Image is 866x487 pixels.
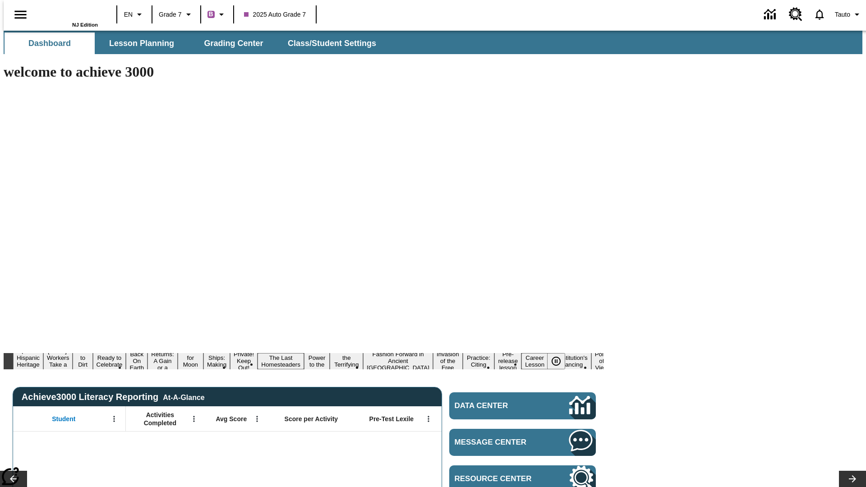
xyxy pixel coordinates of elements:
[422,412,435,426] button: Open Menu
[39,3,98,28] div: Home
[369,415,414,423] span: Pre-Test Lexile
[288,38,376,49] span: Class/Student Settings
[216,415,247,423] span: Avg Score
[463,346,495,376] button: Slide 15 Mixed Practice: Citing Evidence
[591,349,612,372] button: Slide 19 Point of View
[189,32,279,54] button: Grading Center
[521,353,548,369] button: Slide 17 Career Lesson
[759,2,783,27] a: Data Center
[455,438,542,447] span: Message Center
[107,412,121,426] button: Open Menu
[433,343,463,379] button: Slide 14 The Invasion of the Free CD
[163,392,204,402] div: At-A-Glance
[130,411,190,427] span: Activities Completed
[547,353,574,369] div: Pause
[39,4,98,22] a: Home
[178,346,203,376] button: Slide 7 Time for Moon Rules?
[72,22,98,28] span: NJ Edition
[43,346,73,376] button: Slide 2 Labor Day: Workers Take a Stand
[93,346,126,376] button: Slide 4 Get Ready to Celebrate Juneteenth!
[4,32,384,54] div: SubNavbar
[258,353,304,369] button: Slide 10 The Last Homesteaders
[230,349,258,372] button: Slide 9 Private! Keep Out!
[155,6,198,23] button: Grade: Grade 7, Select a grade
[281,32,383,54] button: Class/Student Settings
[147,343,177,379] button: Slide 6 Free Returns: A Gain or a Drain?
[455,401,539,410] span: Data Center
[494,349,521,372] button: Slide 16 Pre-release lesson
[209,9,213,20] span: B
[52,415,75,423] span: Student
[449,392,596,419] a: Data Center
[126,349,147,372] button: Slide 5 Back On Earth
[203,346,230,376] button: Slide 8 Cruise Ships: Making Waves
[124,10,133,19] span: EN
[97,32,187,54] button: Lesson Planning
[109,38,174,49] span: Lesson Planning
[13,346,43,376] button: Slide 1 ¡Viva Hispanic Heritage Month!
[28,38,71,49] span: Dashboard
[187,412,201,426] button: Open Menu
[831,6,866,23] button: Profile/Settings
[363,349,433,372] button: Slide 13 Fashion Forward in Ancient Rome
[808,3,831,26] a: Notifications
[285,415,338,423] span: Score per Activity
[783,2,808,27] a: Resource Center, Will open in new tab
[7,1,34,28] button: Open side menu
[120,6,149,23] button: Language: EN, Select a language
[4,64,603,80] h1: welcome to achieve 3000
[835,10,850,19] span: Tauto
[250,412,264,426] button: Open Menu
[22,392,205,402] span: Achieve3000 Literacy Reporting
[204,6,230,23] button: Boost Class color is purple. Change class color
[204,38,263,49] span: Grading Center
[839,471,866,487] button: Lesson carousel, Next
[73,346,92,376] button: Slide 3 Born to Dirt Bike
[304,346,330,376] button: Slide 11 Solar Power to the People
[330,346,363,376] button: Slide 12 Attack of the Terrifying Tomatoes
[449,429,596,456] a: Message Center
[5,32,95,54] button: Dashboard
[4,31,862,54] div: SubNavbar
[455,474,542,483] span: Resource Center
[244,10,306,19] span: 2025 Auto Grade 7
[159,10,182,19] span: Grade 7
[547,353,565,369] button: Pause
